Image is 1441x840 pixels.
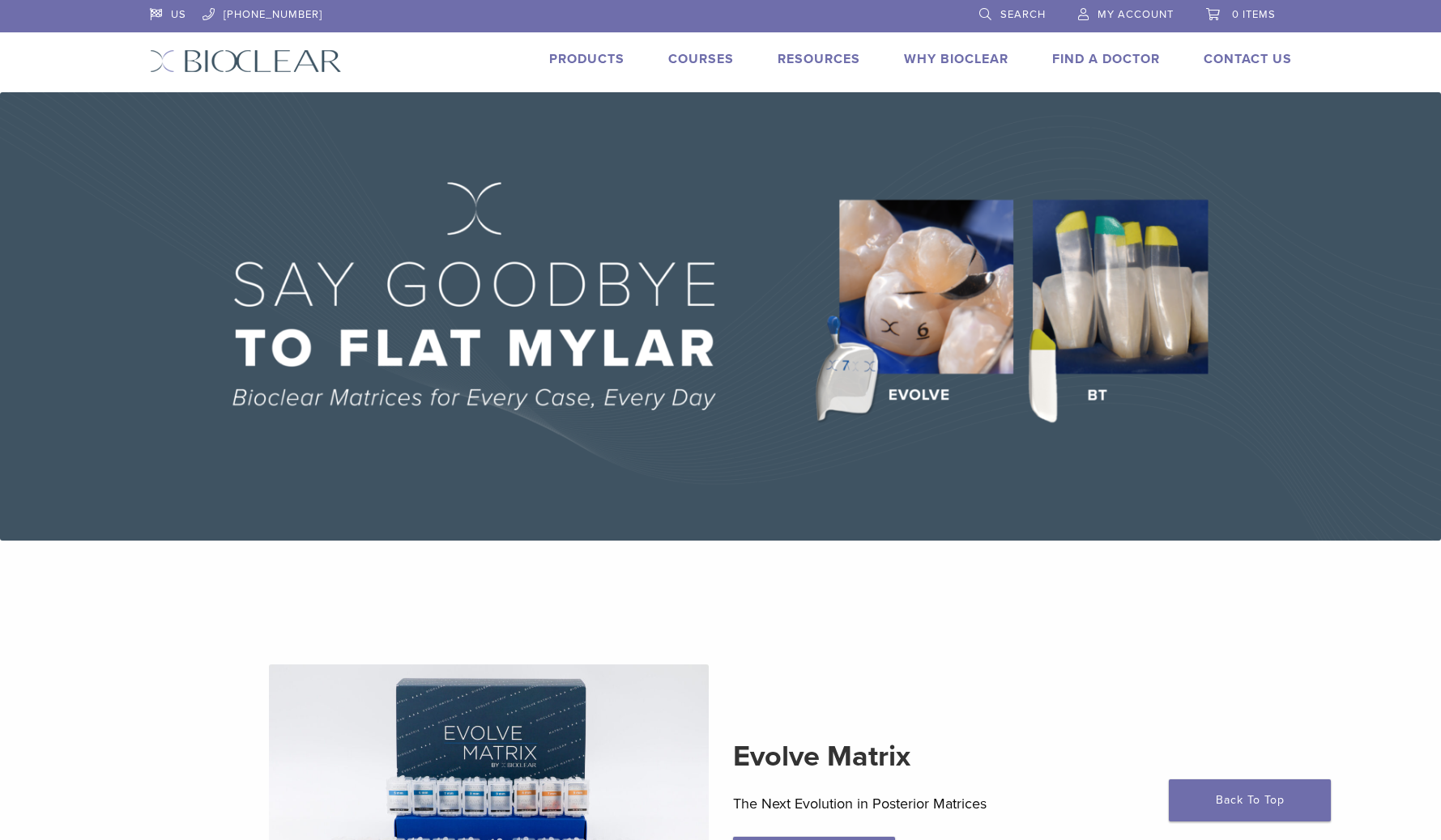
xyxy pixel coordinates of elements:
[1000,8,1046,21] span: Search
[733,791,1173,816] p: The Next Evolution in Posterior Matrices
[1098,8,1174,21] span: My Account
[1204,51,1292,67] a: Contact Us
[733,737,1173,776] h2: Evolve Matrix
[150,49,342,73] img: Bioclear
[1169,779,1331,821] a: Back To Top
[668,51,734,67] a: Courses
[778,51,860,67] a: Resources
[1232,8,1276,21] span: 0 items
[549,51,625,67] a: Products
[1052,51,1160,67] a: Find A Doctor
[904,51,1008,67] a: Why Bioclear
